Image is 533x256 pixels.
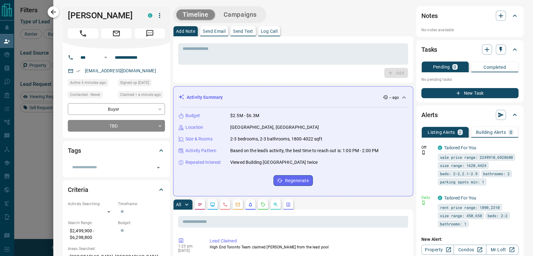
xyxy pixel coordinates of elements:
[68,185,88,195] h2: Criteria
[176,202,181,207] p: All
[210,238,406,244] p: Lead Claimed
[185,136,213,142] p: Size & Rooms
[273,202,278,207] svg: Opportunities
[210,244,406,250] p: High End Toronto Team claimed [PERSON_NAME] from the lead pool
[230,136,322,142] p: 2-3 bedrooms, 2-3 bathrooms, 1800-4022 sqft
[428,130,455,134] p: Listing Alerts
[203,29,225,33] p: Send Email
[421,75,518,84] p: No pending tasks
[118,91,165,100] div: Mon Oct 13 2025
[210,202,215,207] svg: Lead Browsing Activity
[444,145,476,150] a: Tailored For You
[261,202,266,207] svg: Requests
[68,10,138,21] h1: [PERSON_NAME]
[440,154,513,160] span: sale price range: 2249910,6928680
[438,196,442,200] div: condos.ca
[185,112,200,119] p: Budget
[421,236,518,243] p: New Alert:
[101,28,132,39] span: Email
[68,143,165,158] div: Tags
[440,204,500,211] span: rent price range: 1890,2310
[235,202,240,207] svg: Emails
[154,163,163,172] button: Open
[217,9,263,20] button: Campaigns
[486,245,518,255] a: Mr.Loft
[135,28,165,39] span: Message
[68,79,115,88] div: Mon Oct 13 2025
[68,246,165,252] p: Areas Searched:
[70,80,106,86] span: Active 3 minutes ago
[488,212,507,219] span: beds: 2-2
[421,200,426,205] svg: Push Notification Only
[421,8,518,23] div: Notes
[421,145,434,150] p: Off
[148,13,152,18] div: condos.ca
[444,195,476,200] a: Tailored For You
[421,107,518,122] div: Alerts
[459,130,461,134] p: 2
[440,221,466,227] span: bathrooms: 1
[185,147,216,154] p: Activity Pattern
[421,110,438,120] h2: Alerts
[223,202,228,207] svg: Calls
[421,11,438,21] h2: Notes
[178,244,200,248] p: 1:23 pm
[483,170,510,177] span: bathrooms: 2
[118,201,165,207] p: Timeframe:
[433,65,450,69] p: Pending
[273,175,313,186] button: Regenerate
[118,79,165,88] div: Mon Aug 30 2021
[118,220,165,226] p: Budget:
[197,202,202,207] svg: Notes
[421,27,518,33] p: No notes available
[68,146,81,156] h2: Tags
[70,92,100,98] span: Contacted - Never
[120,80,149,86] span: Signed up [DATE]
[440,162,486,169] span: size range: 1620,4424
[389,95,399,100] p: -- ago
[421,88,518,98] button: New Task
[440,179,484,185] span: parking spots min: 1
[68,28,98,39] span: Call
[248,202,253,207] svg: Listing Alerts
[233,29,253,33] p: Send Text
[421,45,437,55] h2: Tasks
[440,170,477,177] span: beds: 2-2,2.1-2.9
[440,212,482,219] span: size range: 450,658
[286,202,291,207] svg: Agent Actions
[85,68,156,73] a: [EMAIL_ADDRESS][DOMAIN_NAME]
[230,124,319,131] p: [GEOGRAPHIC_DATA], [GEOGRAPHIC_DATA]
[421,150,426,155] svg: Push Notification Only
[68,220,115,226] p: Search Range:
[68,182,165,197] div: Criteria
[76,69,80,73] svg: Email Verified
[230,147,378,154] p: Based on the lead's activity, the best time to reach out is: 1:00 PM - 2:00 PM
[68,226,115,243] p: $2,499,900 - $6,298,800
[454,65,456,69] p: 0
[261,29,278,33] p: Log Call
[68,103,165,115] div: Buyer
[176,9,215,20] button: Timeline
[179,92,408,103] div: Activity Summary-- ago
[185,159,221,166] p: Repeated Interest
[421,245,454,255] a: Property
[483,65,506,69] p: Completed
[438,146,442,150] div: condos.ca
[476,130,506,134] p: Building Alerts
[102,54,109,61] button: Open
[510,130,512,134] p: 0
[421,42,518,57] div: Tasks
[68,201,115,207] p: Actively Searching:
[421,195,434,200] p: Daily
[187,94,223,101] p: Activity Summary
[185,124,203,131] p: Location
[68,120,165,132] div: TBD
[176,29,195,33] p: Add Note
[454,245,486,255] a: Condos
[230,112,259,119] p: $2.5M - $6.3M
[178,248,200,253] p: [DATE]
[230,159,318,166] p: Viewed Building [GEOGRAPHIC_DATA] twice
[120,92,161,98] span: Claimed < a minute ago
